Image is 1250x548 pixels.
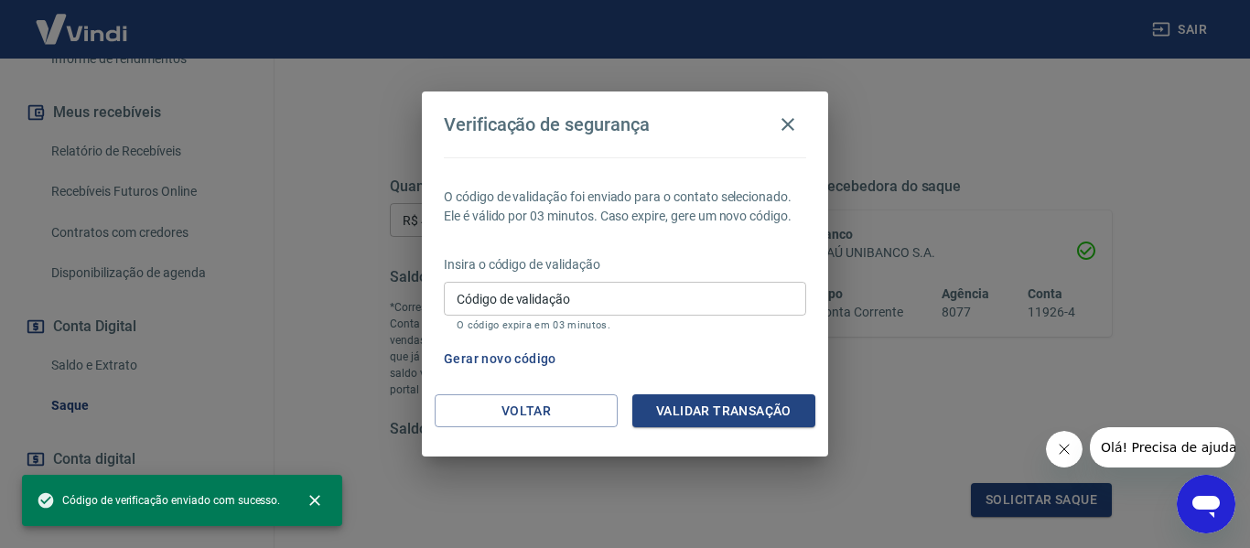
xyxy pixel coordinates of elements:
span: Código de verificação enviado com sucesso. [37,491,280,510]
iframe: Fechar mensagem [1046,431,1083,467]
span: Olá! Precisa de ajuda? [11,13,154,27]
iframe: Botão para abrir a janela de mensagens [1177,475,1235,533]
iframe: Mensagem da empresa [1090,427,1235,467]
p: Insira o código de validação [444,255,806,274]
button: Validar transação [632,394,815,428]
button: close [295,480,335,521]
h4: Verificação de segurança [444,113,650,135]
p: O código de validação foi enviado para o contato selecionado. Ele é válido por 03 minutos. Caso e... [444,188,806,226]
button: Voltar [435,394,618,428]
button: Gerar novo código [436,342,564,376]
p: O código expira em 03 minutos. [457,319,793,331]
